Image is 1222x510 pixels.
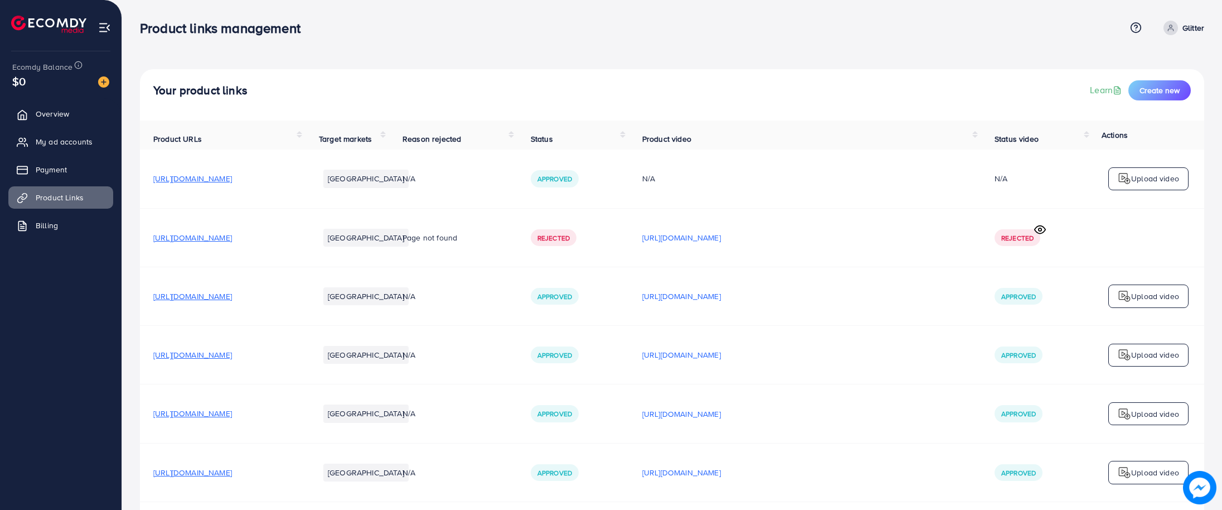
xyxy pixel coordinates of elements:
img: logo [1118,466,1131,479]
span: Product Links [36,192,84,203]
span: N/A [403,173,415,184]
span: $0 [12,73,26,89]
p: Glitter [1182,21,1204,35]
span: [URL][DOMAIN_NAME] [153,173,232,184]
span: Target markets [319,133,372,145]
p: Upload video [1131,348,1179,362]
li: [GEOGRAPHIC_DATA] [323,170,409,187]
p: Upload video [1131,407,1179,421]
a: Product Links [8,186,113,209]
span: Product video [642,133,691,145]
span: Ecomdy Balance [12,61,72,73]
span: Rejected [1001,233,1034,243]
a: Billing [8,214,113,237]
span: Create new [1139,85,1180,96]
a: My ad accounts [8,131,113,153]
div: N/A [642,173,968,184]
li: [GEOGRAPHIC_DATA] [323,287,409,305]
h3: Product links management [140,20,309,36]
img: logo [1118,407,1131,421]
span: Product URLs [153,133,202,145]
button: Create new [1128,80,1191,100]
span: Approved [1001,292,1036,301]
img: image [1183,471,1216,504]
span: Approved [1001,350,1036,360]
a: Glitter [1159,21,1204,35]
span: [URL][DOMAIN_NAME] [153,467,232,478]
li: [GEOGRAPHIC_DATA] [323,229,409,247]
img: menu [98,21,111,34]
p: [URL][DOMAIN_NAME] [642,231,721,244]
span: Approved [537,174,572,184]
span: Billing [36,220,58,231]
p: Upload video [1131,290,1179,303]
p: Upload video [1131,172,1179,185]
img: logo [1118,172,1131,185]
p: [URL][DOMAIN_NAME] [642,466,721,479]
span: [URL][DOMAIN_NAME] [153,232,232,243]
span: Reason rejected [403,133,461,145]
h4: Your product links [153,84,248,98]
div: N/A [995,173,1007,184]
span: N/A [403,349,415,360]
span: Status [531,133,553,145]
p: [URL][DOMAIN_NAME] [642,348,721,362]
a: Overview [8,103,113,125]
li: [GEOGRAPHIC_DATA] [323,346,409,364]
span: Approved [1001,409,1036,418]
img: logo [1118,290,1131,303]
span: [URL][DOMAIN_NAME] [153,291,232,302]
p: [URL][DOMAIN_NAME] [642,290,721,303]
li: [GEOGRAPHIC_DATA] [323,405,409,422]
span: N/A [403,291,415,302]
p: Upload video [1131,466,1179,479]
p: Page not found [403,231,504,244]
a: Learn [1090,84,1124,97]
a: Payment [8,158,113,181]
span: [URL][DOMAIN_NAME] [153,349,232,360]
span: Approved [1001,468,1036,478]
p: [URL][DOMAIN_NAME] [642,407,721,421]
span: Actions [1102,129,1128,141]
span: Approved [537,409,572,418]
span: Rejected [537,233,570,243]
span: Approved [537,468,572,478]
li: [GEOGRAPHIC_DATA] [323,464,409,482]
img: image [98,76,109,88]
span: N/A [403,467,415,478]
span: Overview [36,108,69,119]
span: My ad accounts [36,136,93,147]
span: Status video [995,133,1039,145]
span: Approved [537,292,572,301]
span: [URL][DOMAIN_NAME] [153,408,232,419]
span: N/A [403,408,415,419]
img: logo [11,16,86,33]
span: Approved [537,350,572,360]
span: Payment [36,164,67,175]
img: logo [1118,348,1131,362]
